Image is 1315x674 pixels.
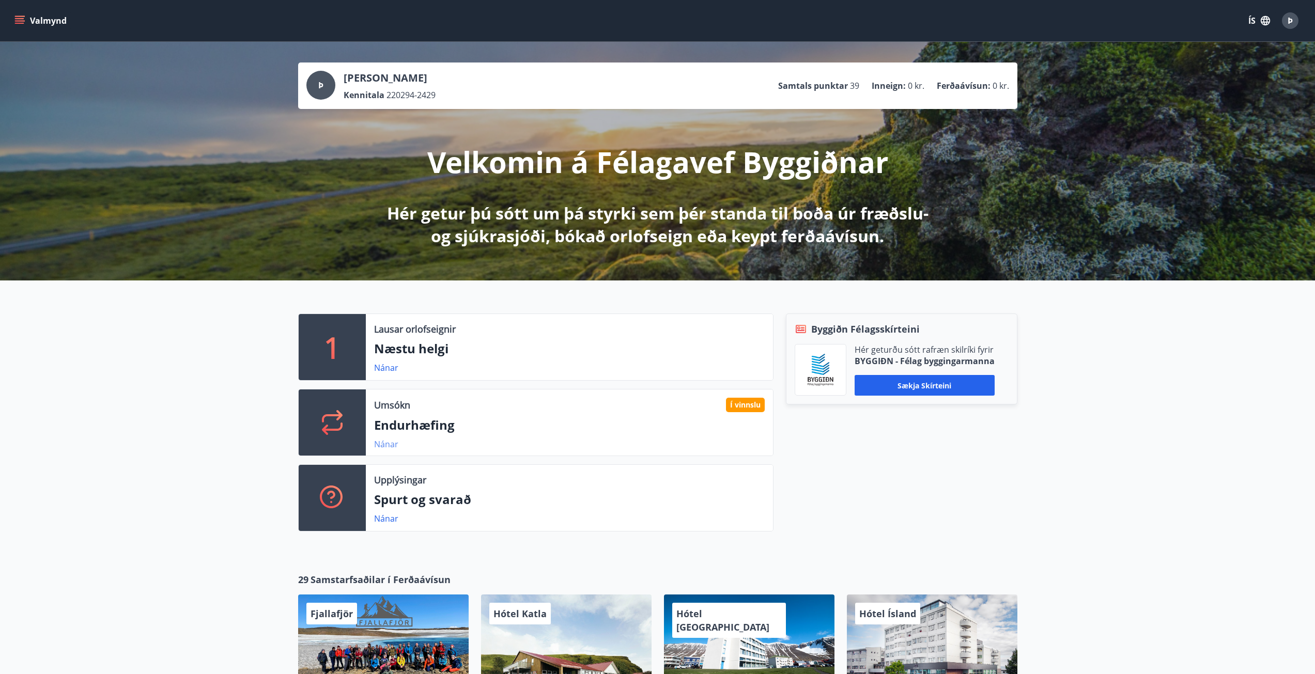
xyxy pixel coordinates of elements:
span: Hótel Ísland [859,607,916,620]
span: 0 kr. [908,80,924,91]
span: Þ [318,80,323,91]
span: Þ [1288,15,1293,26]
span: 0 kr. [993,80,1009,91]
span: Hótel [GEOGRAPHIC_DATA] [676,607,769,633]
p: Lausar orlofseignir [374,322,456,336]
p: BYGGIÐN - Félag byggingarmanna [855,355,995,367]
span: 39 [850,80,859,91]
span: 29 [298,573,308,586]
img: BKlGVmlTW1Qrz68WFGMFQUcXHWdQd7yePWMkvn3i.png [803,352,838,387]
p: Umsókn [374,398,410,412]
span: 220294-2429 [386,89,436,101]
p: Velkomin á Félagavef Byggiðnar [427,142,888,181]
p: Kennitala [344,89,384,101]
span: Byggiðn Félagsskírteini [811,322,920,336]
a: Nánar [374,513,398,524]
p: Endurhæfing [374,416,765,434]
button: Sækja skírteini [855,375,995,396]
span: Fjallafjör [311,607,353,620]
a: Nánar [374,438,398,450]
p: Næstu helgi [374,340,765,357]
div: Í vinnslu [726,398,765,412]
p: 1 [324,327,341,367]
button: menu [12,11,71,30]
p: Samtals punktar [778,80,848,91]
p: Ferðaávísun : [937,80,991,91]
p: Hér getur þú sótt um þá styrki sem þér standa til boða úr fræðslu- og sjúkrasjóði, bókað orlofsei... [385,202,931,247]
p: Upplýsingar [374,473,426,487]
p: Hér geturðu sótt rafræn skilríki fyrir [855,344,995,355]
span: Samstarfsaðilar í Ferðaávísun [311,573,451,586]
p: Inneign : [872,80,906,91]
button: Þ [1278,8,1303,33]
span: Hótel Katla [493,607,547,620]
p: [PERSON_NAME] [344,71,436,85]
p: Spurt og svarað [374,491,765,508]
a: Nánar [374,362,398,373]
button: ÍS [1243,11,1276,30]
